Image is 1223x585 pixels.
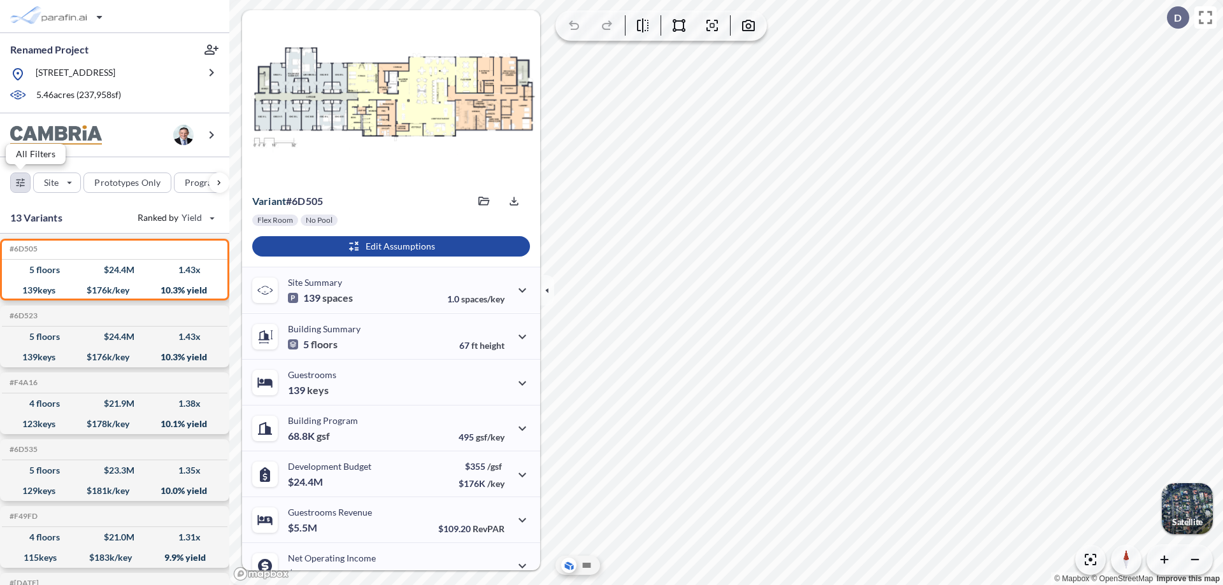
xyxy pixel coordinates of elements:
button: Prototypes Only [83,173,171,193]
a: OpenStreetMap [1091,574,1153,583]
p: [STREET_ADDRESS] [36,66,115,82]
p: Satellite [1172,517,1203,527]
a: Mapbox [1054,574,1089,583]
p: Prototypes Only [94,176,161,189]
p: $5.5M [288,521,319,534]
p: Building Summary [288,323,361,334]
p: D [1174,12,1182,24]
p: 45.0% [450,569,504,580]
p: Flex Room [257,215,293,225]
img: BrandImage [10,125,102,145]
p: Site [44,176,59,189]
button: Program [174,173,243,193]
button: Edit Assumptions [252,236,530,257]
p: $176K [459,478,504,489]
span: gsf/key [476,432,504,442]
span: height [480,340,504,351]
span: margin [476,569,504,580]
h5: Click to copy the code [7,378,38,387]
p: $2.5M [288,567,319,580]
p: Program [185,176,220,189]
p: $24.4M [288,476,325,488]
p: Guestrooms [288,369,336,380]
h5: Click to copy the code [7,244,38,253]
p: Net Operating Income [288,553,376,563]
a: Mapbox homepage [233,567,289,581]
p: $355 [459,461,504,472]
span: ft [471,340,478,351]
span: Variant [252,195,286,207]
p: # 6d505 [252,195,323,208]
img: user logo [173,125,194,145]
span: keys [307,384,329,397]
h5: Click to copy the code [7,311,38,320]
p: Renamed Project [10,43,89,57]
p: Building Program [288,415,358,426]
p: 5 [288,338,338,351]
button: Ranked by Yield [127,208,223,228]
h5: Click to copy the code [7,445,38,454]
p: 1.0 [447,293,504,304]
h5: Click to copy the code [7,512,38,521]
button: Site [33,173,81,193]
p: No Pool [306,215,333,225]
span: /key [487,478,504,489]
button: Site Plan [579,558,594,573]
p: 5.46 acres ( 237,958 sf) [36,88,121,102]
span: gsf [317,430,330,442]
p: Site Summary [288,277,342,288]
span: Yield [182,211,203,224]
p: 13 Variants [10,210,62,225]
p: 495 [459,432,504,442]
p: All Filters [16,149,55,159]
span: /gsf [487,461,502,472]
p: 139 [288,384,329,397]
p: 139 [288,292,353,304]
span: floors [311,338,338,351]
button: Switcher ImageSatellite [1162,483,1213,534]
a: Improve this map [1157,574,1220,583]
span: spaces/key [461,293,504,304]
p: Development Budget [288,461,371,472]
p: Edit Assumptions [366,240,435,253]
span: spaces [322,292,353,304]
button: Aerial View [561,558,576,573]
span: RevPAR [473,523,504,534]
p: Guestrooms Revenue [288,507,372,518]
p: 67 [459,340,504,351]
img: Switcher Image [1162,483,1213,534]
p: 68.8K [288,430,330,442]
p: $109.20 [438,523,504,534]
